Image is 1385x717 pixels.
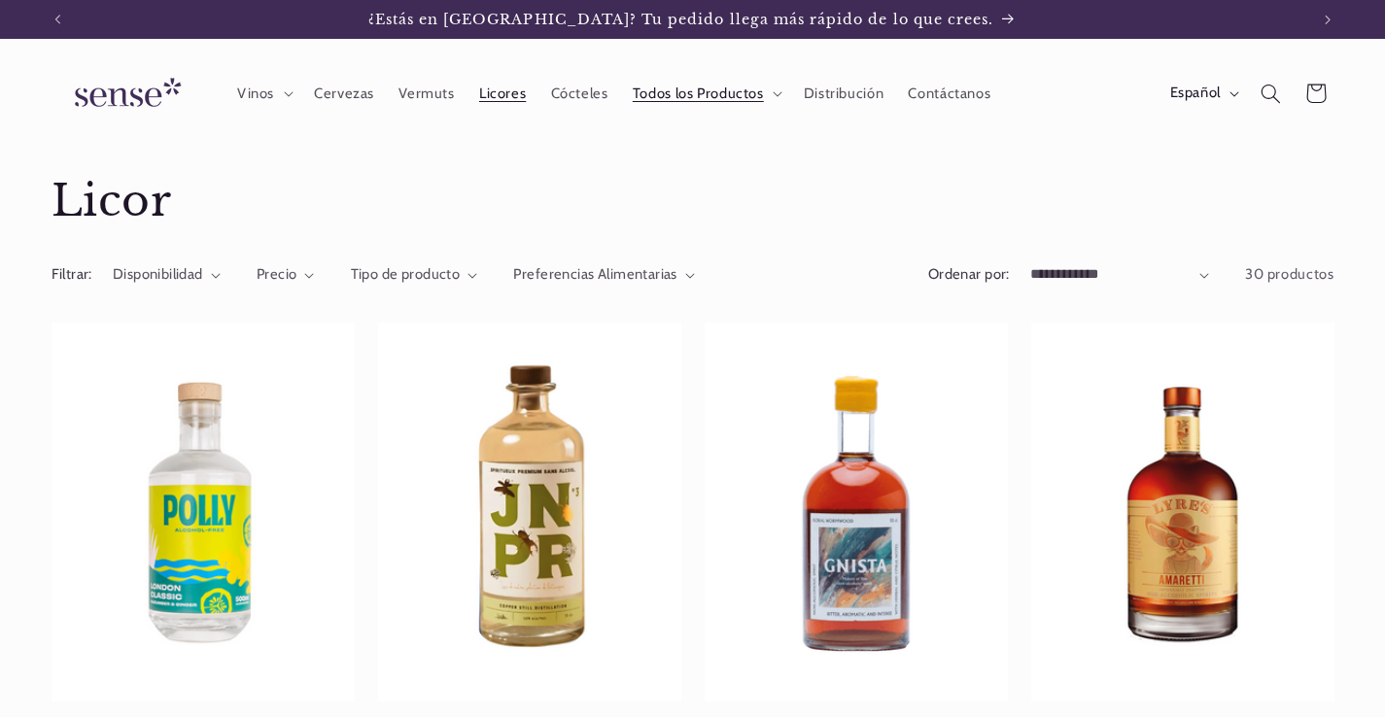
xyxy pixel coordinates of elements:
a: Distribución [791,72,896,115]
img: Sense [52,66,197,121]
span: Tipo de producto [351,265,461,283]
a: Cervezas [301,72,386,115]
span: Contáctanos [908,85,990,103]
span: Vinos [237,85,274,103]
span: Disponibilidad [113,265,203,283]
span: ¿Estás en [GEOGRAPHIC_DATA]? Tu pedido llega más rápido de lo que crees. [368,11,994,28]
a: Cócteles [538,72,620,115]
summary: Precio [257,264,315,286]
summary: Disponibilidad (0 seleccionado) [113,264,221,286]
span: 30 productos [1245,265,1334,283]
a: Contáctanos [896,72,1003,115]
summary: Todos los Productos [620,72,791,115]
span: Precio [257,265,297,283]
span: Distribución [804,85,884,103]
h2: Filtrar: [52,264,92,286]
button: Español [1158,74,1248,113]
a: Sense [44,58,205,129]
label: Ordenar por: [928,265,1010,283]
summary: Vinos [225,72,301,115]
a: Vermuts [387,72,467,115]
summary: Búsqueda [1248,71,1293,116]
span: Todos los Productos [633,85,764,103]
span: Vermuts [398,85,454,103]
h1: Licor [52,174,1334,229]
summary: Preferencias Alimentarias (0 seleccionado) [513,264,695,286]
summary: Tipo de producto (0 seleccionado) [351,264,478,286]
a: Licores [467,72,538,115]
span: Preferencias Alimentarias [513,265,677,283]
span: Cervezas [314,85,374,103]
span: Español [1170,83,1221,104]
span: Cócteles [551,85,608,103]
span: Licores [479,85,526,103]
